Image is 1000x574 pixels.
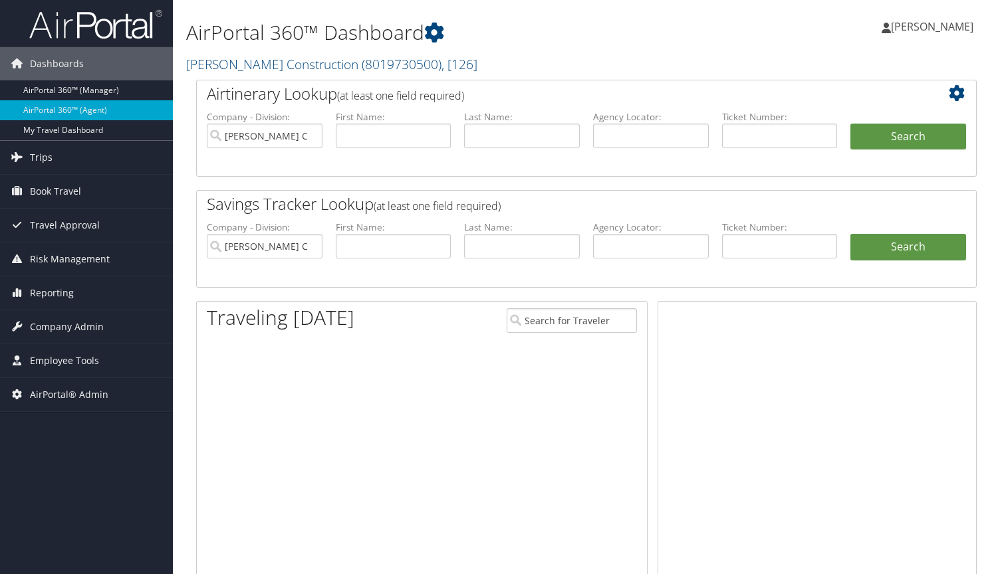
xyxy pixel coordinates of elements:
label: Company - Division: [207,221,322,234]
span: Reporting [30,276,74,310]
span: Book Travel [30,175,81,208]
span: Trips [30,141,53,174]
label: Ticket Number: [722,110,838,124]
h1: AirPortal 360™ Dashboard [186,19,720,47]
label: Company - Division: [207,110,322,124]
label: Agency Locator: [593,221,709,234]
span: Dashboards [30,47,84,80]
label: First Name: [336,221,451,234]
h2: Savings Tracker Lookup [207,193,901,215]
a: [PERSON_NAME] Construction [186,55,477,73]
span: Company Admin [30,310,104,343]
span: [PERSON_NAME] [891,19,973,34]
h2: Airtinerary Lookup [207,82,901,105]
label: Ticket Number: [722,221,838,234]
input: search accounts [207,234,322,258]
label: First Name: [336,110,451,124]
h1: Traveling [DATE] [207,304,354,332]
span: Employee Tools [30,344,99,377]
a: [PERSON_NAME] [882,7,987,47]
span: Risk Management [30,242,110,276]
label: Agency Locator: [593,110,709,124]
a: Search [850,234,966,260]
span: (at least one field required) [337,88,464,103]
span: , [ 126 ] [441,55,477,73]
span: ( 8019730500 ) [362,55,441,73]
span: (at least one field required) [374,199,501,213]
img: airportal-logo.png [29,9,162,40]
input: Search for Traveler [507,308,637,333]
span: AirPortal® Admin [30,378,108,411]
label: Last Name: [464,221,580,234]
span: Travel Approval [30,209,100,242]
button: Search [850,124,966,150]
label: Last Name: [464,110,580,124]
